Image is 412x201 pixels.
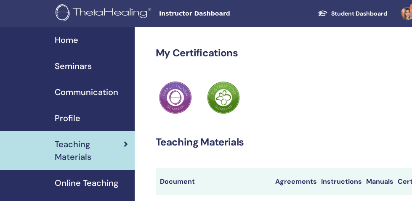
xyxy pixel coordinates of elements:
[55,34,78,46] span: Home
[156,168,271,195] th: Document
[207,81,240,114] img: Practitioner
[56,4,154,23] img: logo.png
[55,177,118,189] span: Online Teaching
[318,10,328,17] img: graduation-cap-white.svg
[55,112,80,124] span: Profile
[362,168,393,195] th: Manuals
[159,9,285,18] span: Instructor Dashboard
[55,60,92,72] span: Seminars
[311,6,394,21] a: Student Dashboard
[55,86,118,98] span: Communication
[55,138,124,163] span: Teaching Materials
[271,168,317,195] th: Agreements
[317,168,362,195] th: Instructions
[159,81,192,114] img: Practitioner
